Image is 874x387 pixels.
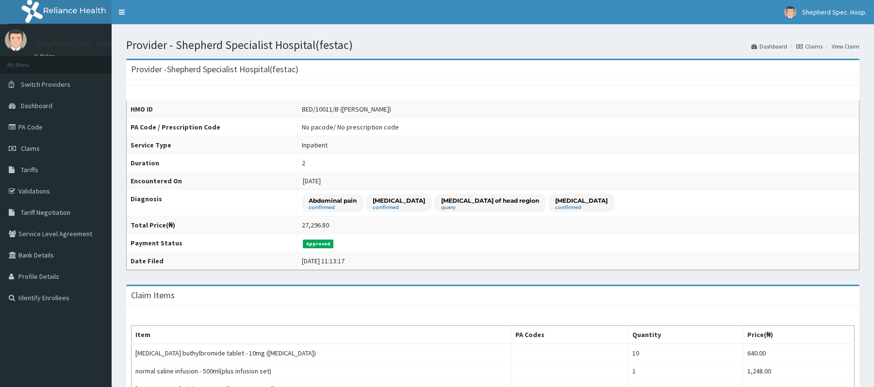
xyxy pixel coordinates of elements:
[131,291,175,300] h3: Claim Items
[34,53,57,60] a: Online
[21,208,70,217] span: Tariff Negotiation
[441,205,539,210] small: query
[34,39,117,48] p: Shepherd Spec. Hosp.
[303,240,333,248] span: Approved
[303,177,321,185] span: [DATE]
[555,205,608,210] small: confirmed
[743,326,855,344] th: Price(₦)
[21,101,52,110] span: Dashboard
[743,362,855,380] td: 1,248.00
[127,154,298,172] th: Duration
[441,196,539,205] p: [MEDICAL_DATA] of head region
[132,362,511,380] td: normal saline infusion - 500ml(plus infusion set)
[628,344,743,362] td: 10
[832,42,859,50] a: View Claim
[21,80,70,89] span: Switch Providers
[302,158,305,168] div: 2
[373,205,425,210] small: confirmed
[127,118,298,136] th: PA Code / Prescription Code
[127,190,298,216] th: Diagnosis
[5,29,27,51] img: User Image
[302,140,328,150] div: Inpatient
[743,344,855,362] td: 640.00
[127,234,298,252] th: Payment Status
[127,100,298,118] th: HMO ID
[302,256,345,266] div: [DATE] 11:13:17
[132,326,511,344] th: Item
[21,144,40,153] span: Claims
[21,165,38,174] span: Tariffs
[802,8,867,16] span: Shepherd Spec. Hosp.
[127,216,298,234] th: Total Price(₦)
[796,42,823,50] a: Claims
[127,172,298,190] th: Encountered On
[309,196,357,205] p: Abdominal pain
[302,104,391,114] div: BED/10011/B ([PERSON_NAME])
[127,136,298,154] th: Service Type
[373,196,425,205] p: [MEDICAL_DATA]
[555,196,608,205] p: [MEDICAL_DATA]
[127,252,298,270] th: Date Filed
[628,326,743,344] th: Quantity
[302,122,399,132] div: No pacode / No prescription code
[126,39,859,51] h1: Provider - Shepherd Specialist Hospital(festac)
[309,205,357,210] small: confirmed
[628,362,743,380] td: 1
[131,65,298,74] h3: Provider - Shepherd Specialist Hospital(festac)
[132,344,511,362] td: [MEDICAL_DATA] buthylbromide tablet - 10mg ([MEDICAL_DATA])
[751,42,787,50] a: Dashboard
[511,326,628,344] th: PA Codes
[302,220,329,230] div: 27,296.80
[784,6,796,18] img: User Image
